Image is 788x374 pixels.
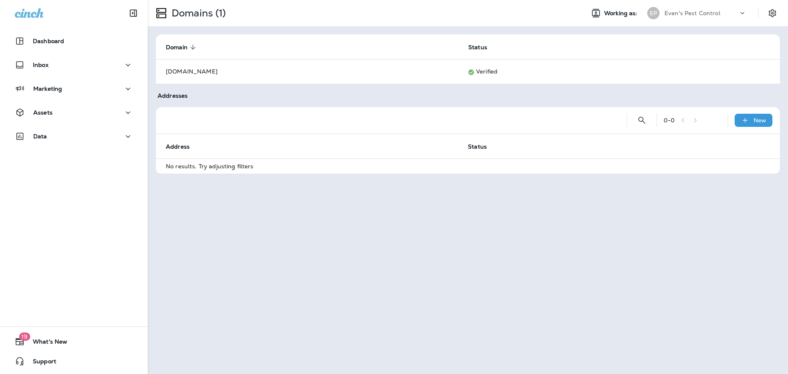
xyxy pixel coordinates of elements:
button: 19What's New [8,333,140,350]
p: Dashboard [33,38,64,44]
span: What's New [25,338,67,348]
button: Support [8,353,140,369]
p: Marketing [33,85,62,92]
p: Data [33,133,47,140]
button: Marketing [8,80,140,97]
span: Working as: [604,10,639,17]
button: Settings [765,6,780,21]
p: Even's Pest Control [664,10,720,16]
button: Search Addresses [634,112,650,128]
p: New [754,117,766,124]
span: Status [468,44,498,51]
p: Inbox [33,62,48,68]
button: Dashboard [8,33,140,49]
span: Addresses [158,92,188,99]
span: Status [468,143,497,150]
button: Data [8,128,140,145]
span: 19 [19,333,30,341]
span: Address [166,143,200,150]
p: Assets [33,109,53,116]
td: Verified [458,59,760,84]
span: Status [468,143,487,150]
button: Collapse Sidebar [122,5,145,21]
div: 0 - 0 [664,117,675,124]
button: Assets [8,104,140,121]
span: Status [468,44,487,51]
span: Address [166,143,190,150]
button: Inbox [8,57,140,73]
span: Domain [166,44,198,51]
td: [DOMAIN_NAME] [156,59,458,84]
span: Support [25,358,56,368]
p: Domains (1) [168,7,226,19]
span: Domain [166,44,188,51]
td: No results. Try adjusting filters [156,158,780,174]
div: EP [647,7,660,19]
